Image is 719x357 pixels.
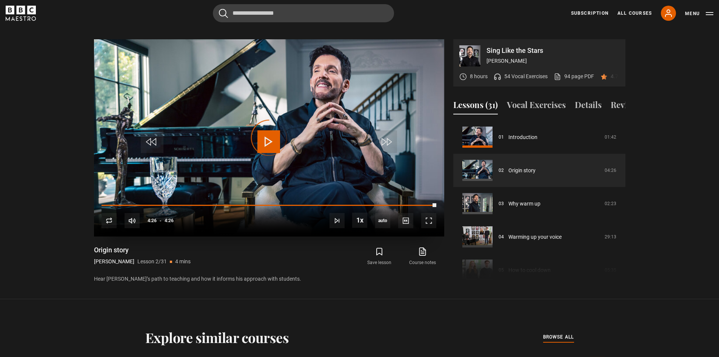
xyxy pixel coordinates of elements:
button: Playback Rate [352,213,367,228]
p: 4 mins [175,258,191,266]
a: Subscription [571,10,608,17]
svg: BBC Maestro [6,6,36,21]
button: Mute [125,213,140,228]
p: Hear [PERSON_NAME]’s path to teaching and how it informs his approach with students. [94,275,444,283]
p: Sing Like the Stars [487,47,619,54]
button: Fullscreen [421,213,436,228]
div: Current quality: 720p [375,213,390,228]
a: Course notes [401,246,444,267]
input: Search [213,4,394,22]
a: Warming up your voice [508,233,562,241]
p: [PERSON_NAME] [487,57,619,65]
a: 94 page PDF [554,73,594,80]
button: Submit the search query [219,9,228,18]
h1: Origin story [94,246,191,255]
button: Toggle navigation [685,10,713,17]
a: browse all [543,333,574,342]
a: Introduction [508,133,537,141]
span: 4:26 [165,214,174,227]
a: Why warm up [508,200,540,208]
span: 4:26 [148,214,157,227]
video-js: Video Player [94,39,444,236]
h2: Explore similar courses [145,329,289,345]
button: Lessons (31) [453,99,498,114]
span: auto [375,213,390,228]
button: Reviews (60) [611,99,658,114]
a: All Courses [617,10,652,17]
button: Captions [398,213,413,228]
button: Vocal Exercises [507,99,566,114]
span: - [160,218,162,223]
button: Next Lesson [329,213,345,228]
button: Save lesson [358,246,401,267]
div: Progress Bar [102,205,436,206]
p: 54 Vocal Exercises [504,73,548,80]
p: 8 hours [470,73,488,80]
p: [PERSON_NAME] [94,258,134,266]
button: Replay [102,213,117,228]
a: Origin story [508,167,536,175]
span: browse all [543,333,574,341]
p: Lesson 2/31 [137,258,167,266]
button: Details [575,99,602,114]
